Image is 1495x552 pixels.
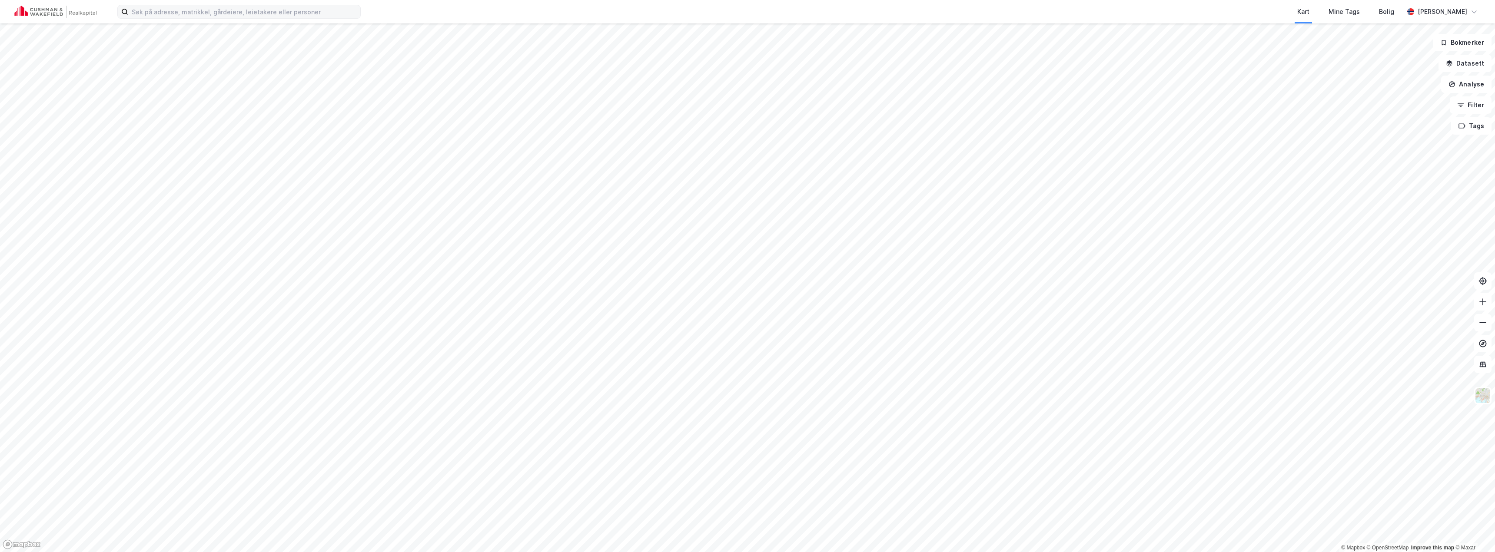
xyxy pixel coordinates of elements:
[1379,7,1394,17] div: Bolig
[1367,545,1409,551] a: OpenStreetMap
[128,5,360,18] input: Søk på adresse, matrikkel, gårdeiere, leietakere eller personer
[1433,34,1492,51] button: Bokmerker
[14,6,96,18] img: cushman-wakefield-realkapital-logo.202ea83816669bd177139c58696a8fa1.svg
[1451,117,1492,135] button: Tags
[1441,76,1492,93] button: Analyse
[1418,7,1467,17] div: [PERSON_NAME]
[1439,55,1492,72] button: Datasett
[3,539,41,549] a: Mapbox homepage
[1297,7,1309,17] div: Kart
[1452,510,1495,552] div: Kontrollprogram for chat
[1452,510,1495,552] iframe: Chat Widget
[1329,7,1360,17] div: Mine Tags
[1475,387,1491,404] img: Z
[1411,545,1454,551] a: Improve this map
[1450,96,1492,114] button: Filter
[1341,545,1365,551] a: Mapbox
